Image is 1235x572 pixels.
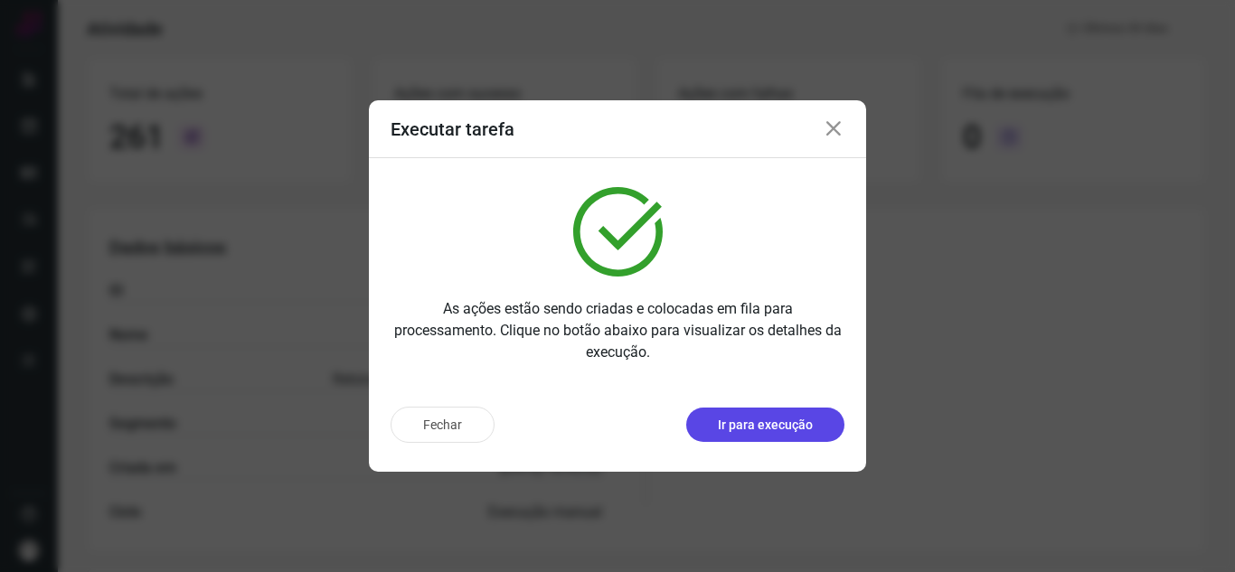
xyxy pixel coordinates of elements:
button: Fechar [391,407,495,443]
p: Ir para execução [718,416,813,435]
h3: Executar tarefa [391,118,514,140]
button: Ir para execução [686,408,844,442]
img: verified.svg [573,187,663,277]
p: As ações estão sendo criadas e colocadas em fila para processamento. Clique no botão abaixo para ... [391,298,844,363]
